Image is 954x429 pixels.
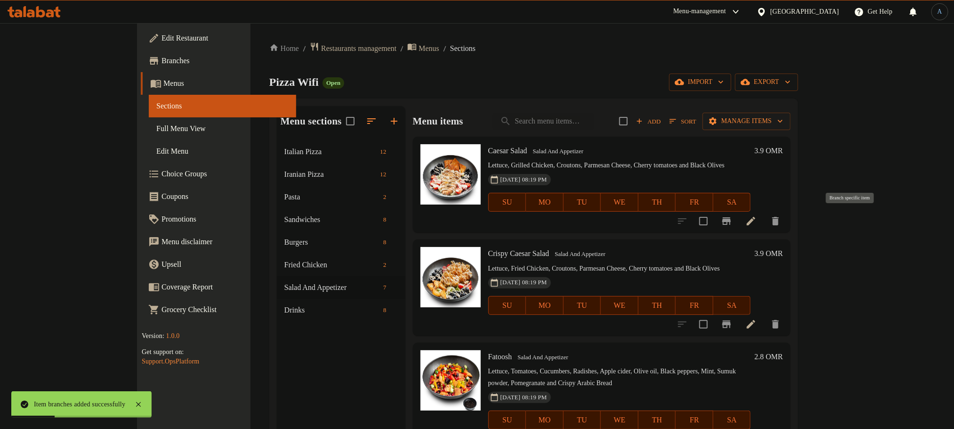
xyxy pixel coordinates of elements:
span: Select all sections [340,111,360,131]
div: items [380,259,390,271]
div: Italian Pizza [284,146,376,157]
button: export [735,74,798,91]
img: Caesar Salad [420,144,481,205]
span: TU [567,299,598,313]
div: items [380,191,390,203]
span: Open [323,79,344,87]
button: SA [713,296,751,315]
div: Salad And Appetizer [529,146,588,157]
button: TH [639,296,676,315]
button: Branch-specific-item [715,210,738,232]
li: / [400,43,404,54]
span: WE [605,413,635,427]
a: Full Menu View [149,117,296,140]
span: 8 [380,215,390,224]
div: items [380,282,390,293]
a: Choice Groups [141,163,296,185]
span: Select to update [694,211,713,231]
span: SU [493,299,522,313]
span: [DATE] 08:19 PM [497,175,551,184]
span: Coupons [162,191,289,202]
a: Support.OpsPlatform [142,358,199,365]
div: Fried Chicken2 [277,254,405,276]
span: Pasta [284,191,380,203]
button: WE [601,296,639,315]
button: WE [601,193,639,212]
div: Drinks [284,305,380,316]
div: Burgers8 [277,231,405,254]
div: [GEOGRAPHIC_DATA] [770,7,839,17]
button: TU [564,193,601,212]
div: Fried Chicken [284,259,380,271]
div: items [380,305,390,316]
div: Italian Pizza12 [277,140,405,163]
span: TH [642,413,672,427]
button: Manage items [703,113,791,130]
span: A [938,7,942,17]
span: FR [679,299,710,313]
button: TH [639,193,676,212]
button: Branch-specific-item [715,313,738,336]
span: 2 [380,261,390,270]
div: Drinks8 [277,299,405,322]
div: Burgers [284,237,380,248]
button: delete [764,210,787,232]
button: MO [526,296,564,315]
span: TH [642,299,672,313]
span: Choice Groups [162,168,289,180]
span: Sections [450,43,476,54]
nav: breadcrumb [269,42,798,55]
span: 8 [380,306,390,315]
a: Branches [141,49,296,72]
button: Sort [667,114,698,129]
span: Upsell [162,259,289,270]
li: / [443,43,446,54]
h2: Menu sections [281,114,342,128]
span: 12 [376,148,390,157]
span: Menus [163,78,289,89]
span: Select to update [694,314,713,334]
a: Edit menu item [745,215,757,227]
img: Crispy Caesar Salad [420,247,481,307]
p: Lettuce, Tomatoes, Cucumbers, Radishes, Apple cider, Olive oil, Black peppers, Mint, Sumuk powder... [488,366,751,389]
span: FR [679,413,710,427]
span: export [743,76,791,88]
div: Sandwiches [284,214,380,225]
span: 8 [380,238,390,247]
span: Grocery Checklist [162,304,289,315]
span: [DATE] 08:19 PM [497,393,551,402]
div: Salad And Appetizer [284,282,380,293]
a: Edit Menu [149,140,296,163]
span: Sort items [663,114,702,129]
span: SA [717,299,747,313]
span: Sections [156,100,289,112]
button: SA [713,193,751,212]
div: items [380,214,390,225]
a: Grocery Checklist [141,298,296,321]
div: Pasta2 [277,186,405,208]
span: FR [679,196,710,209]
span: 7 [380,283,390,292]
button: TU [564,296,601,315]
h6: 2.8 OMR [754,350,783,363]
span: TU [567,413,598,427]
div: items [376,146,390,157]
img: Fatoosh [420,350,481,411]
span: SU [493,413,522,427]
span: Full Menu View [156,123,289,134]
h2: Menu items [413,114,463,128]
a: Promotions [141,208,296,231]
a: Coupons [141,185,296,208]
a: Edit menu item [745,319,757,330]
li: / [303,43,306,54]
span: Sort sections [360,110,383,132]
nav: Menu sections [277,137,405,325]
a: Menu disclaimer [141,231,296,253]
div: Salad And Appetizer [551,249,609,260]
h6: 3.9 OMR [754,247,783,260]
span: Manage items [710,115,783,127]
div: Open [323,77,344,89]
button: import [669,74,731,91]
span: TU [567,196,598,209]
span: MO [530,413,560,427]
